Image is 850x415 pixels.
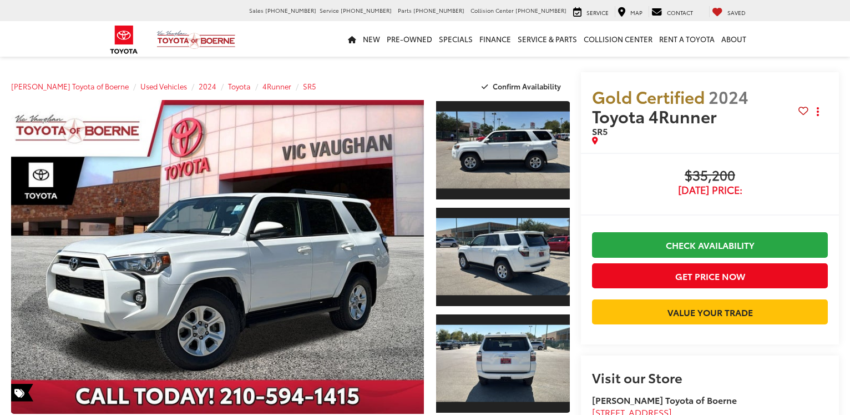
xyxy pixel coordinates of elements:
span: Service [320,6,339,14]
a: SR5 [303,81,316,91]
button: Get Price Now [592,263,828,288]
a: Expand Photo 2 [436,207,570,307]
a: Toyota [228,81,251,91]
span: Service [586,8,609,17]
span: dropdown dots [817,107,819,116]
span: Parts [398,6,412,14]
span: Saved [727,8,746,17]
button: Actions [808,102,828,122]
span: [PHONE_NUMBER] [265,6,316,14]
a: My Saved Vehicles [709,6,748,17]
span: Collision Center [470,6,514,14]
a: Expand Photo 0 [11,100,424,414]
span: Map [630,8,642,17]
span: [DATE] Price: [592,184,828,196]
a: Expand Photo 1 [436,100,570,201]
span: Confirm Availability [493,81,561,91]
a: Check Availability [592,232,828,257]
a: Specials [436,21,476,57]
span: [PHONE_NUMBER] [341,6,392,14]
a: 2024 [199,81,216,91]
button: Confirm Availability [475,77,570,96]
h2: Visit our Store [592,370,828,384]
a: Expand Photo 3 [436,313,570,414]
span: Special [11,384,33,402]
span: SR5 [592,124,608,137]
img: 2024 Toyota 4Runner SR5 [434,112,571,189]
span: [PHONE_NUMBER] [413,6,464,14]
a: Rent a Toyota [656,21,718,57]
span: Gold Certified [592,84,705,108]
a: Pre-Owned [383,21,436,57]
span: $35,200 [592,168,828,184]
img: Vic Vaughan Toyota of Boerne [156,30,236,49]
a: New [360,21,383,57]
a: Service & Parts: Opens in a new tab [514,21,580,57]
span: Toyota 4Runner [592,104,721,128]
a: Contact [649,6,696,17]
span: Contact [667,8,693,17]
img: 2024 Toyota 4Runner SR5 [434,325,571,402]
a: Finance [476,21,514,57]
a: Service [570,6,611,17]
strong: [PERSON_NAME] Toyota of Boerne [592,393,737,406]
a: 4Runner [262,81,291,91]
span: [PHONE_NUMBER] [515,6,566,14]
span: 2024 [709,84,748,108]
a: Used Vehicles [140,81,187,91]
img: 2024 Toyota 4Runner SR5 [434,218,571,296]
a: About [718,21,750,57]
a: [PERSON_NAME] Toyota of Boerne [11,81,129,91]
a: Map [615,6,645,17]
a: Collision Center [580,21,656,57]
span: Sales [249,6,264,14]
a: Value Your Trade [592,299,828,324]
img: 2024 Toyota 4Runner SR5 [7,99,428,415]
img: Toyota [103,22,145,58]
a: Home [345,21,360,57]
